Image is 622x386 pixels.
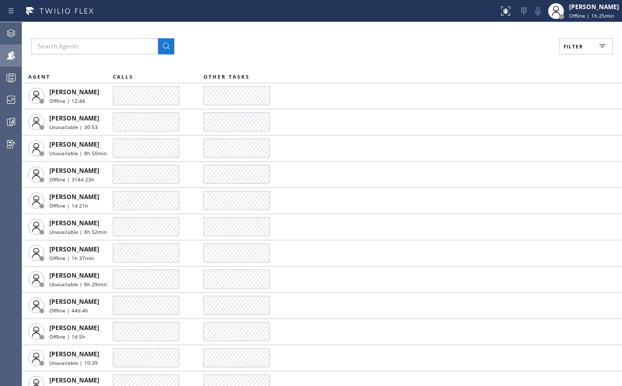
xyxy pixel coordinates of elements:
span: [PERSON_NAME] [49,297,99,306]
span: Unavailable | 8h 52min [49,228,107,235]
span: [PERSON_NAME] [49,324,99,332]
span: Offline | 314d 23h [49,176,94,183]
span: [PERSON_NAME] [49,114,99,122]
span: Unavailable | 10:39 [49,359,98,366]
span: Offline | 12:44 [49,97,85,104]
span: [PERSON_NAME] [49,166,99,175]
span: Offline | 1h 37min [49,254,94,262]
span: [PERSON_NAME] [49,376,99,384]
span: [PERSON_NAME] [49,350,99,358]
button: Mute [531,4,545,18]
span: [PERSON_NAME] [49,140,99,149]
span: Offline | 44d 4h [49,307,88,314]
span: Offline | 1d 5h [49,333,85,340]
span: [PERSON_NAME] [49,245,99,253]
span: CALLS [113,73,133,80]
input: Search Agents [31,38,158,54]
span: Offline | 1d 21h [49,202,88,209]
span: Filter [564,43,583,50]
button: Filter [559,38,613,54]
span: [PERSON_NAME] [49,88,99,96]
span: Offline | 1h 25min [569,12,614,19]
span: AGENT [28,73,50,80]
span: Unavailable | 30:53 [49,123,98,131]
span: OTHER TASKS [203,73,250,80]
span: Unavailable | 8h 29min [49,281,107,288]
span: Unavailable | 8h 50min [49,150,107,157]
div: [PERSON_NAME] [569,3,619,11]
span: [PERSON_NAME] [49,271,99,280]
span: [PERSON_NAME] [49,219,99,227]
span: [PERSON_NAME] [49,192,99,201]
